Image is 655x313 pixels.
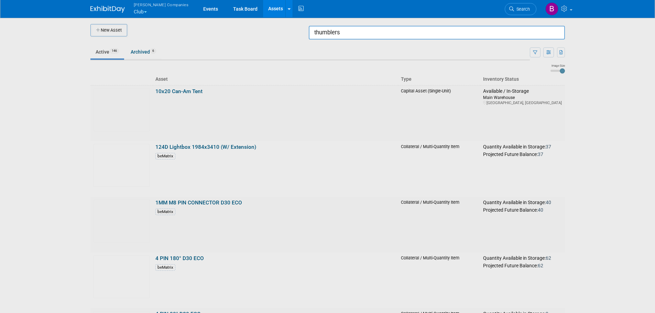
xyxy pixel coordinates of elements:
input: search assets [309,26,565,40]
span: [PERSON_NAME] Companies [134,1,189,8]
a: Search [505,3,536,15]
img: ExhibitDay [90,6,125,13]
img: Barbara Brzezinska [545,2,558,15]
span: Search [514,7,530,12]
